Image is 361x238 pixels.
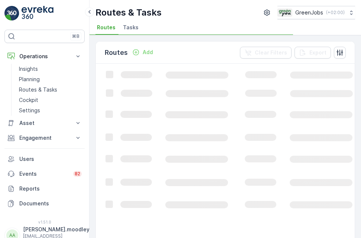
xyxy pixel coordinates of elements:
[277,9,292,17] img: Green_Jobs_Logo.png
[143,49,153,56] p: Add
[23,226,90,233] p: [PERSON_NAME].moodley
[72,33,79,39] p: ⌘B
[22,6,53,21] img: logo_light-DOdMpM7g.png
[19,76,40,83] p: Planning
[19,65,38,73] p: Insights
[295,9,323,16] p: GreenJobs
[4,220,85,224] span: v 1.51.0
[19,53,70,60] p: Operations
[19,119,70,127] p: Asset
[240,47,292,59] button: Clear Filters
[95,7,162,19] p: Routes & Tasks
[19,96,38,104] p: Cockpit
[4,152,85,166] a: Users
[19,170,69,178] p: Events
[19,185,82,192] p: Reports
[4,181,85,196] a: Reports
[75,171,80,177] p: 82
[19,200,82,207] p: Documents
[4,166,85,181] a: Events82
[326,10,345,16] p: ( +02:00 )
[277,6,355,19] button: GreenJobs(+02:00)
[105,47,128,58] p: Routes
[19,86,57,93] p: Routes & Tasks
[255,49,287,56] p: Clear Filters
[97,24,116,31] span: Routes
[309,49,326,56] p: Export
[19,107,40,114] p: Settings
[16,105,85,116] a: Settings
[16,85,85,95] a: Routes & Tasks
[129,48,156,57] button: Add
[4,196,85,211] a: Documents
[16,74,85,85] a: Planning
[16,64,85,74] a: Insights
[19,134,70,142] p: Engagement
[16,95,85,105] a: Cockpit
[4,116,85,130] button: Asset
[4,6,19,21] img: logo
[4,130,85,145] button: Engagement
[19,155,82,163] p: Users
[4,49,85,64] button: Operations
[123,24,139,31] span: Tasks
[295,47,331,59] button: Export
